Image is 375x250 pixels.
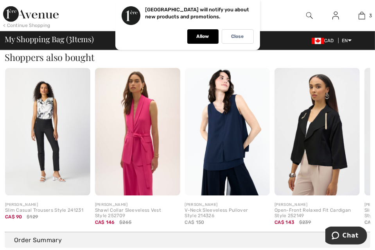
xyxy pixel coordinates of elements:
[95,68,180,196] img: Shawl Collar Sleeveless Vest Style 252709
[275,208,360,219] div: Open-Front Relaxed Fit Cardigan Style 252149
[325,227,367,246] iframe: Opens a widget where you can chat to one of our agents
[231,34,244,39] p: Close
[306,11,313,20] img: search the website
[3,22,50,29] div: < Continue Shopping
[312,38,337,43] span: CAD
[312,38,324,44] img: Canadian Dollar
[185,202,270,208] div: [PERSON_NAME]
[185,68,270,196] img: V-Neck Sleeveless Pullover Style 214326
[359,11,365,20] img: My Bag
[197,34,209,39] p: Allow
[68,33,72,43] span: 3
[369,12,372,19] span: 3
[27,213,38,220] span: $129
[5,68,90,196] img: Slim Casual Trousers Style 241231
[3,6,59,22] img: 1ère Avenue
[5,202,90,208] div: [PERSON_NAME]
[95,202,180,208] div: [PERSON_NAME]
[342,38,352,43] span: EN
[5,52,370,62] h2: Shoppers also bought
[299,219,311,226] span: $239
[5,35,94,43] span: My Shopping Bag ( Items)
[275,68,360,196] img: Open-Front Relaxed Fit Cardigan Style 252149
[5,208,90,213] div: Slim Casual Trousers Style 241231
[119,219,131,226] span: $265
[326,11,345,21] a: Sign In
[275,217,294,225] span: CA$ 143
[5,211,22,220] span: CA$ 90
[349,11,375,20] a: 3
[145,7,249,20] p: [GEOGRAPHIC_DATA] will notify you about new products and promotions.
[185,208,270,219] div: V-Neck Sleeveless Pullover Style 214326
[95,208,180,219] div: Shawl Collar Sleeveless Vest Style 252709
[95,217,115,225] span: CA$ 146
[275,202,360,208] div: [PERSON_NAME]
[185,220,205,225] span: CA$ 150
[332,11,339,20] img: My Info
[14,236,367,245] div: Order Summary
